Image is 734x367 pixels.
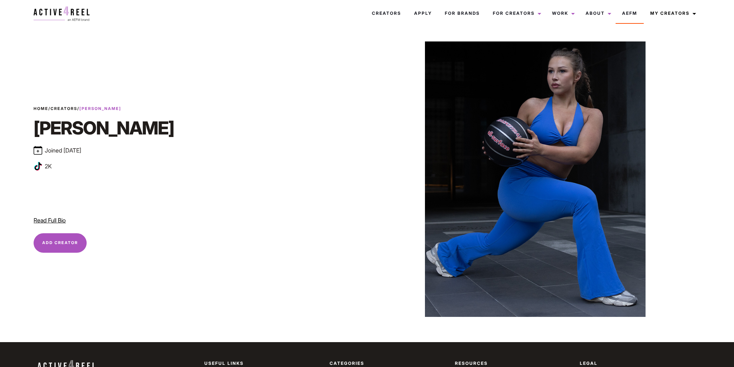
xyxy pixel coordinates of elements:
[34,162,52,171] li: 2K
[580,360,696,367] p: Legal
[486,4,546,23] a: For Creators
[204,360,321,367] p: Useful Links
[546,4,579,23] a: Work
[579,4,616,23] a: About
[34,106,48,111] a: Home
[330,360,446,367] p: Categories
[34,217,66,224] span: Read Full Bio
[34,233,87,253] button: Add Creator
[34,146,42,155] img: Calendar icon
[455,360,572,367] p: Resources
[34,6,90,21] img: a4r-logo.svg
[34,216,66,225] button: Read Full Bio
[42,240,78,245] span: Add Creator
[34,106,121,112] span: / /
[438,4,486,23] a: For Brands
[34,117,362,139] h1: [PERSON_NAME]
[34,146,81,155] li: Joined [DATE]
[408,4,438,23] a: Apply
[34,162,42,171] img: Tiktok icon
[644,4,700,23] a: My Creators
[51,106,77,111] a: Creators
[365,4,408,23] a: Creators
[79,106,121,111] strong: [PERSON_NAME]
[616,4,644,23] a: AEFM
